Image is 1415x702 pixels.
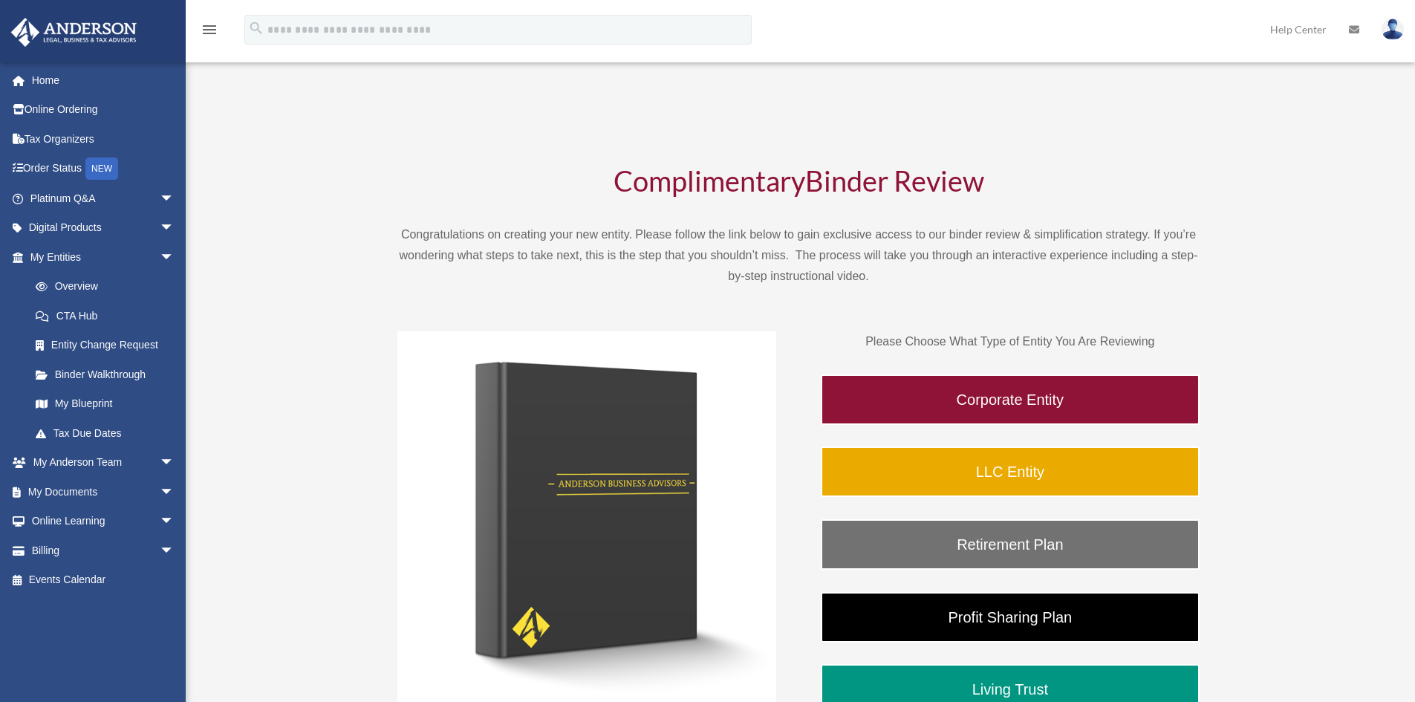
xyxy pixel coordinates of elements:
a: Corporate Entity [821,374,1200,425]
a: CTA Hub [21,301,197,331]
a: Overview [21,272,197,302]
span: arrow_drop_down [160,536,189,566]
p: Congratulations on creating your new entity. Please follow the link below to gain exclusive acces... [397,224,1200,287]
a: Tax Organizers [10,124,197,154]
i: search [248,20,264,36]
span: arrow_drop_down [160,448,189,478]
a: My Anderson Teamarrow_drop_down [10,448,197,478]
a: menu [201,26,218,39]
a: Events Calendar [10,565,197,595]
span: arrow_drop_down [160,183,189,214]
a: Online Ordering [10,95,197,125]
a: Entity Change Request [21,331,197,360]
p: Please Choose What Type of Entity You Are Reviewing [821,331,1200,352]
span: Complimentary [614,163,805,198]
div: NEW [85,157,118,180]
a: Tax Due Dates [21,418,197,448]
a: LLC Entity [821,446,1200,497]
img: Anderson Advisors Platinum Portal [7,18,141,47]
a: My Documentsarrow_drop_down [10,477,197,507]
a: Home [10,65,197,95]
a: My Blueprint [21,389,197,419]
span: Binder Review [805,163,984,198]
a: My Entitiesarrow_drop_down [10,242,197,272]
span: arrow_drop_down [160,507,189,537]
span: arrow_drop_down [160,213,189,244]
a: Platinum Q&Aarrow_drop_down [10,183,197,213]
a: Online Learningarrow_drop_down [10,507,197,536]
a: Order StatusNEW [10,154,197,184]
a: Binder Walkthrough [21,360,189,389]
a: Profit Sharing Plan [821,592,1200,643]
img: User Pic [1382,19,1404,40]
span: arrow_drop_down [160,242,189,273]
span: arrow_drop_down [160,477,189,507]
a: Billingarrow_drop_down [10,536,197,565]
a: Digital Productsarrow_drop_down [10,213,197,243]
i: menu [201,21,218,39]
a: Retirement Plan [821,519,1200,570]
